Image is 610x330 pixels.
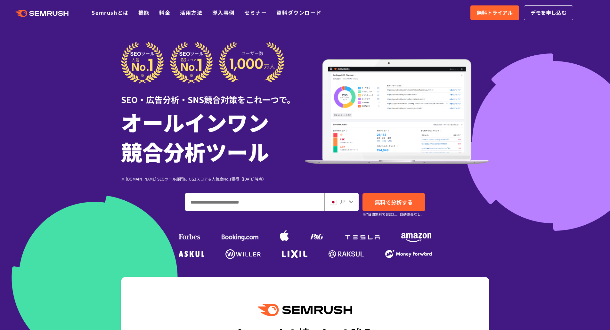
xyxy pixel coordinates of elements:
small: ※7日間無料でお試し。自動課金なし。 [362,211,424,217]
span: 無料トライアル [477,9,513,17]
span: JP [339,197,346,205]
div: SEO・広告分析・SNS競合対策をこれ一つで。 [121,84,305,106]
a: 料金 [159,9,170,16]
img: Semrush [258,304,352,316]
a: デモを申し込む [524,5,573,20]
a: 無料で分析する [362,193,425,211]
a: セミナー [244,9,267,16]
a: 資料ダウンロード [276,9,321,16]
span: デモを申し込む [531,9,566,17]
div: ※ [DOMAIN_NAME] SEOツール部門にてG2スコア＆人気度No.1獲得（[DATE]時点） [121,176,305,182]
a: Semrushとは [92,9,128,16]
a: 無料トライアル [470,5,519,20]
a: 導入事例 [212,9,235,16]
input: ドメイン、キーワードまたはURLを入力してください [185,193,324,211]
a: 機能 [138,9,150,16]
a: 活用方法 [180,9,202,16]
h1: オールインワン 競合分析ツール [121,107,305,166]
span: 無料で分析する [375,198,413,206]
